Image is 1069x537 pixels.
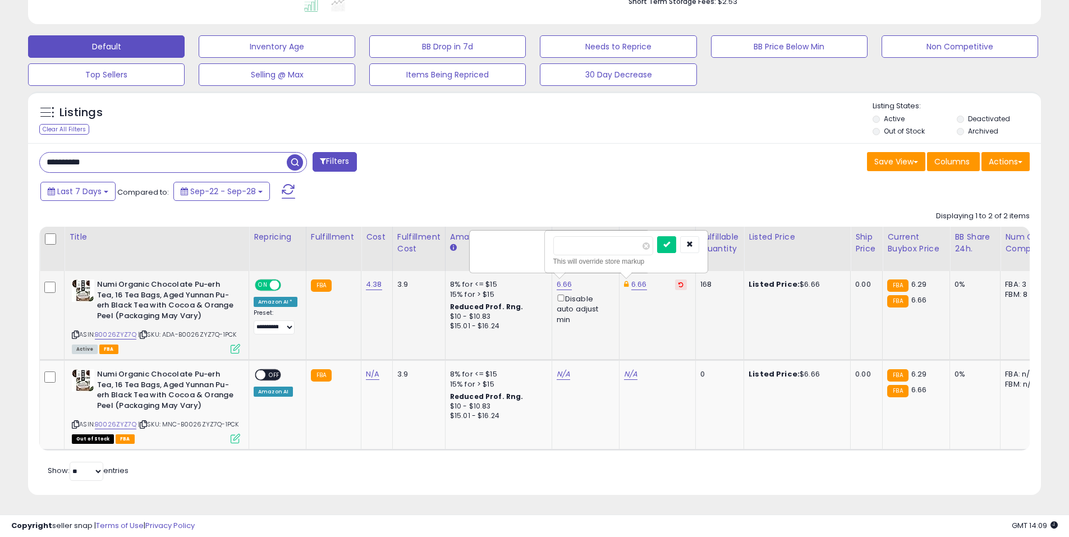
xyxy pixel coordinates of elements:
div: $15.01 - $16.24 [450,411,543,421]
b: Reduced Prof. Rng. [450,392,524,401]
div: Repricing [254,231,301,243]
label: Out of Stock [884,126,925,136]
button: Sep-22 - Sep-28 [173,182,270,201]
button: BB Drop in 7d [369,35,526,58]
small: FBA [887,295,908,307]
span: Sep-22 - Sep-28 [190,186,256,197]
span: 2025-10-6 14:09 GMT [1012,520,1058,531]
b: Listed Price: [749,279,800,290]
div: 15% for > $15 [450,379,543,389]
img: 51UI6THrJuL._SL40_.jpg [72,369,94,392]
strong: Copyright [11,520,52,531]
div: Num of Comp. [1005,231,1046,255]
span: All listings currently available for purchase on Amazon [72,345,98,354]
span: Compared to: [117,187,169,198]
small: FBA [311,279,332,292]
span: | SKU: MNC-B0026ZYZ7Q-1PCK [138,420,238,429]
div: 15% for > $15 [450,290,543,300]
div: Title [69,231,244,243]
div: 0.00 [855,279,874,290]
span: FBA [99,345,118,354]
div: 168 [700,279,735,290]
div: Fulfillment Cost [397,231,441,255]
div: FBM: 8 [1005,290,1042,300]
div: Ship Price [855,231,878,255]
div: Listed Price [749,231,846,243]
div: ASIN: [72,279,240,352]
div: $10 - $10.83 [450,402,543,411]
a: B0026ZYZ7Q [95,420,136,429]
span: FBA [116,434,135,444]
span: 6.66 [911,295,927,305]
h5: Listings [59,105,103,121]
button: Items Being Repriced [369,63,526,86]
a: N/A [557,369,570,380]
button: Top Sellers [28,63,185,86]
div: Fulfillable Quantity [700,231,739,255]
span: OFF [265,370,283,380]
button: 30 Day Decrease [540,63,696,86]
button: Filters [313,152,356,172]
div: Preset: [254,309,297,334]
div: 8% for <= $15 [450,369,543,379]
a: Terms of Use [96,520,144,531]
button: Non Competitive [882,35,1038,58]
div: 0% [955,369,992,379]
a: B0026ZYZ7Q [95,330,136,339]
span: OFF [279,281,297,290]
button: Actions [981,152,1030,171]
label: Archived [968,126,998,136]
div: Disable auto adjust min [557,292,611,325]
a: 6.66 [557,279,572,290]
div: BB Share 24h. [955,231,995,255]
button: Save View [867,152,925,171]
a: Privacy Policy [145,520,195,531]
a: N/A [366,369,379,380]
small: FBA [887,385,908,397]
div: seller snap | | [11,521,195,531]
div: Amazon AI [254,387,293,397]
div: Cost [366,231,388,243]
button: Needs to Reprice [540,35,696,58]
button: Last 7 Days [40,182,116,201]
small: Amazon Fees. [450,243,457,253]
div: FBM: n/a [1005,379,1042,389]
label: Deactivated [968,114,1010,123]
div: 8% for <= $15 [450,279,543,290]
div: Amazon Fees [450,231,547,243]
div: Current Buybox Price [887,231,945,255]
div: 0% [955,279,992,290]
img: 51UI6THrJuL._SL40_.jpg [72,279,94,302]
div: $15.01 - $16.24 [450,322,543,331]
b: Numi Organic Chocolate Pu-erh Tea, 16 Tea Bags, Aged Yunnan Pu-erh Black Tea with Cocoa & Orange ... [97,369,233,414]
button: BB Price Below Min [711,35,868,58]
small: FBA [887,369,908,382]
span: 6.66 [911,384,927,395]
div: $6.66 [749,369,842,379]
label: Active [884,114,905,123]
a: 4.38 [366,279,382,290]
div: Displaying 1 to 2 of 2 items [936,211,1030,222]
div: $10 - $10.83 [450,312,543,322]
a: 6.66 [631,279,647,290]
div: Clear All Filters [39,124,89,135]
button: Default [28,35,185,58]
span: 6.29 [911,369,927,379]
p: Listing States: [873,101,1041,112]
div: Amazon AI * [254,297,297,307]
button: Selling @ Max [199,63,355,86]
span: ON [256,281,270,290]
b: Reduced Prof. Rng. [450,302,524,311]
div: This will override store markup [553,256,699,267]
b: Listed Price: [749,369,800,379]
div: FBA: 3 [1005,279,1042,290]
a: N/A [624,369,637,380]
small: FBA [887,279,908,292]
div: FBA: n/a [1005,369,1042,379]
div: 0.00 [855,369,874,379]
button: Inventory Age [199,35,355,58]
div: 3.9 [397,369,437,379]
div: Fulfillment [311,231,356,243]
span: Last 7 Days [57,186,102,197]
div: 0 [700,369,735,379]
